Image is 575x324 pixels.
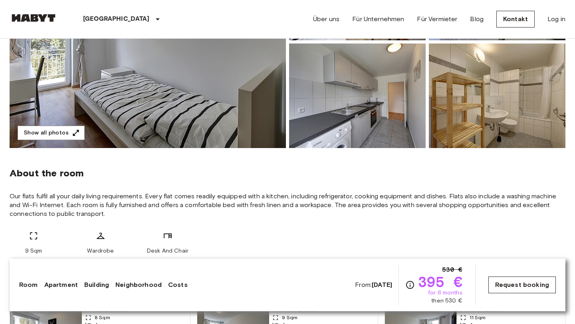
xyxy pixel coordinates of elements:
[19,280,38,290] a: Room
[496,11,535,28] a: Kontakt
[289,43,426,148] img: Picture of unit DE-09-019-03M
[417,14,457,24] a: Für Vermieter
[10,167,565,179] span: About the room
[115,280,162,290] a: Neighborhood
[470,14,484,24] a: Blog
[429,43,565,148] img: Picture of unit DE-09-019-03M
[83,14,150,24] p: [GEOGRAPHIC_DATA]
[442,265,462,275] span: 530 €
[282,314,297,321] span: 9 Sqm
[355,281,392,289] span: From:
[418,275,462,289] span: 395 €
[18,126,85,140] button: Show all photos
[547,14,565,24] a: Log in
[488,277,556,293] a: Request booking
[168,280,188,290] a: Costs
[431,297,462,305] span: then 530 €
[470,314,486,321] span: 11 Sqm
[10,14,57,22] img: Habyt
[372,281,392,288] b: [DATE]
[87,247,114,255] span: Wardrobe
[428,289,462,297] span: for 6 months
[44,280,78,290] a: Apartment
[84,280,109,290] a: Building
[405,280,415,290] svg: Check cost overview for full price breakdown. Please note that discounts apply to new joiners onl...
[10,192,565,218] span: Our flats fulfil all your daily living requirements. Every flat comes readily equipped with a kit...
[352,14,404,24] a: Für Unternehmen
[95,314,110,321] span: 8 Sqm
[147,247,188,255] span: Desk And Chair
[25,247,42,255] span: 9 Sqm
[313,14,339,24] a: Über uns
